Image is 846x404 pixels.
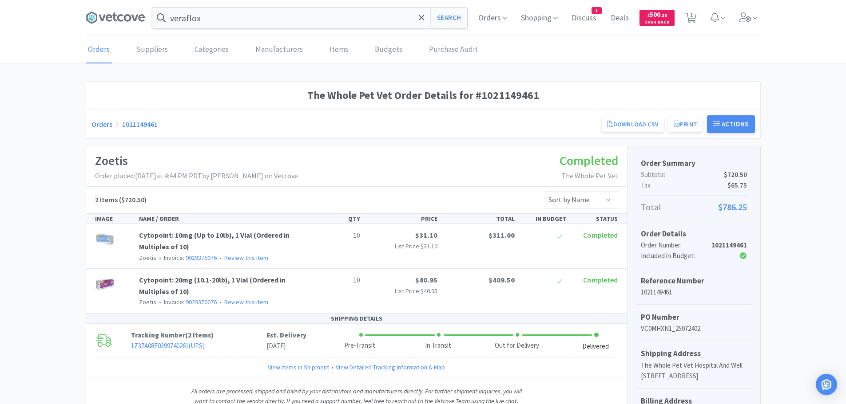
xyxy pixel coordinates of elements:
[139,254,156,262] span: Zoetis
[158,298,163,306] span: •
[139,298,156,306] span: Zoetis
[316,275,360,286] p: 10
[489,231,515,239] span: $311.00
[91,214,136,224] div: IMAGE
[641,200,747,214] p: Total
[560,170,618,182] p: The Whole Pet Vet
[495,341,539,351] div: Out for Delivery
[367,286,437,296] p: List Price:
[607,14,632,22] a: Deals
[266,341,306,351] p: [DATE]
[641,348,747,360] h5: Shipping Address
[582,341,609,352] div: Delivered
[641,311,747,323] h5: PO Number
[122,120,158,129] a: 1021149461
[344,341,375,351] div: Pre-Transit
[134,36,170,63] a: Suppliers
[95,194,147,206] h5: ($720.50)
[95,230,115,249] img: 79467d3129c14af587c8eb86c0883fd0_534320.jpeg
[641,275,747,287] h5: Reference Number
[641,251,711,261] div: Included in Budget:
[560,153,618,169] span: Completed
[91,120,112,129] a: Orders
[415,231,437,239] span: $31.10
[641,169,747,180] p: Subtotal
[421,287,437,295] span: $40.95
[647,10,667,19] span: 500
[430,8,467,28] button: Search
[489,275,515,284] span: $409.50
[336,362,445,372] a: View Detailed Tracking Information & Map
[639,6,675,30] a: $500.38Cash Back
[327,36,350,63] a: Items
[415,275,437,284] span: $40.95
[641,228,747,240] h5: Order Details
[95,151,298,171] h1: Zoetis
[135,214,312,224] div: NAME / ORDER
[641,360,747,381] p: The Whole Pet Vet Hospital And Well [STREET_ADDRESS]
[727,180,747,191] span: $65.75
[707,115,755,133] button: Actions
[682,15,700,23] a: 1
[156,298,217,306] span: Invoice:
[86,314,627,324] div: SHIPPING DETAILS
[131,330,266,341] p: Tracking Number ( )
[373,36,405,63] a: Budgets
[156,254,217,262] span: Invoice:
[312,214,364,224] div: QTY
[253,36,305,63] a: Manufacturers
[583,275,618,284] span: Completed
[224,254,268,262] a: Review this item
[583,231,618,239] span: Completed
[95,195,118,204] span: 2 Items
[86,36,112,63] a: Orders
[711,241,747,249] strong: 1021149461
[95,275,115,294] img: 39cef90203794d518db4e981ce7afd39_524968.jpeg
[224,298,268,306] a: Review this item
[570,214,621,224] div: STATUS
[188,331,211,339] span: 2 Items
[518,214,570,224] div: IN BUDGET
[139,231,290,251] a: Cytopoint: 10mg (Up to 10lb), 1 Vial (Ordered in Multiples of 10)
[645,20,669,26] span: Cash Back
[668,117,703,132] button: Print
[660,12,667,18] span: . 38
[91,87,755,104] h1: The Whole Pet Vet Order Details for #1021149461
[316,230,360,241] p: 10
[192,36,231,63] a: Categories
[641,287,747,298] p: 1021149461
[329,362,336,372] span: •
[139,275,286,296] a: Cytopoint: 20mg (10.1-20lb), 1 Vial (Ordered in Multiples of 10)
[268,362,329,372] a: View Items in Shipment
[186,298,217,306] a: 9029376076
[441,214,518,224] div: TOTAL
[602,117,664,132] a: Download CSV
[816,374,837,395] div: Open Intercom Messenger
[158,254,163,262] span: •
[266,330,306,341] p: Est. Delivery
[568,14,600,22] a: Discuss1
[218,298,223,306] span: •
[641,157,747,169] h5: Order Summary
[647,12,650,18] span: $
[641,180,747,191] p: Tax
[152,8,467,28] input: Search by item, sku, manufacturer, ingredient, size...
[718,200,747,214] span: $786.25
[724,169,747,180] span: $720.50
[421,242,437,250] span: $31.10
[131,341,205,350] a: 1Z37A08F0399740261(UPS)
[95,170,298,182] p: Order placed: [DATE] at 4:44 PM PDT by [PERSON_NAME] on Vetcove
[367,241,437,251] p: List Price:
[425,341,451,351] div: In Transit
[218,254,223,262] span: •
[427,36,480,63] a: Purchase Audit
[641,240,711,251] div: Order Number:
[186,254,217,262] a: 9029376076
[641,323,747,334] p: VC0MHXN1_25072402
[364,214,441,224] div: PRICE
[592,8,601,14] span: 1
